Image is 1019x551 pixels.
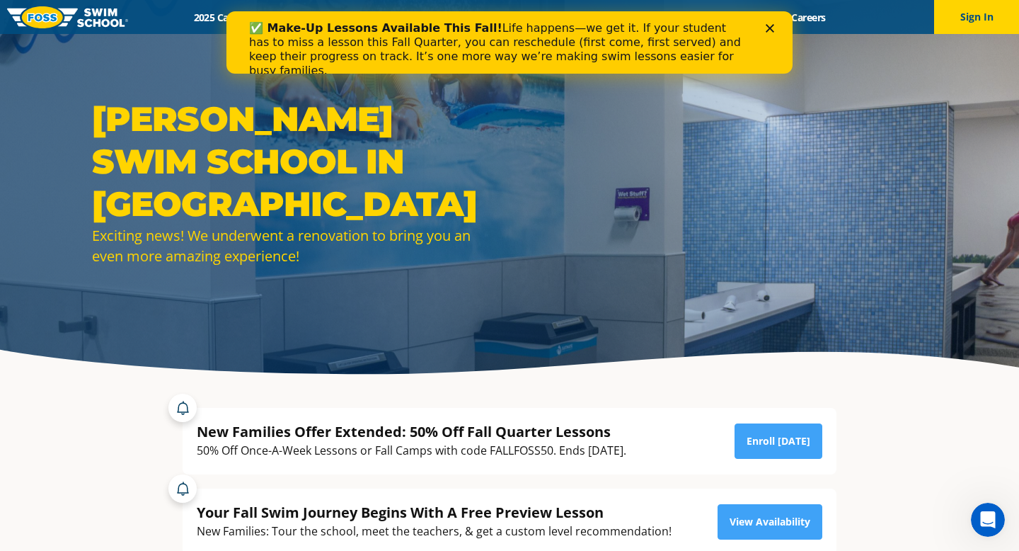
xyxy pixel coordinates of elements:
b: ✅ Make-Up Lessons Available This Fall! [23,10,276,23]
img: FOSS Swim School Logo [7,6,128,28]
a: 2025 Calendar [181,11,270,24]
div: New Families Offer Extended: 50% Off Fall Quarter Lessons [197,422,626,441]
div: New Families: Tour the school, meet the teachers, & get a custom level recommendation! [197,522,672,541]
a: About [PERSON_NAME] [454,11,585,24]
iframe: Intercom live chat [971,503,1005,537]
a: Swim Path® Program [329,11,453,24]
a: Swim Like [PERSON_NAME] [585,11,735,24]
div: Close [539,13,553,21]
h1: [PERSON_NAME] SWIM SCHOOL IN [GEOGRAPHIC_DATA] [92,98,502,225]
div: Your Fall Swim Journey Begins With A Free Preview Lesson [197,503,672,522]
a: Schools [270,11,329,24]
div: Exciting news! We underwent a renovation to bring you an even more amazing experience! [92,225,502,266]
a: Blog [735,11,779,24]
div: 50% Off Once-A-Week Lessons or Fall Camps with code FALLFOSS50. Ends [DATE]. [197,441,626,460]
a: Careers [779,11,838,24]
div: Life happens—we get it. If your student has to miss a lesson this Fall Quarter, you can reschedul... [23,10,521,67]
a: View Availability [718,504,822,540]
iframe: Intercom live chat banner [226,11,793,74]
a: Enroll [DATE] [735,424,822,459]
